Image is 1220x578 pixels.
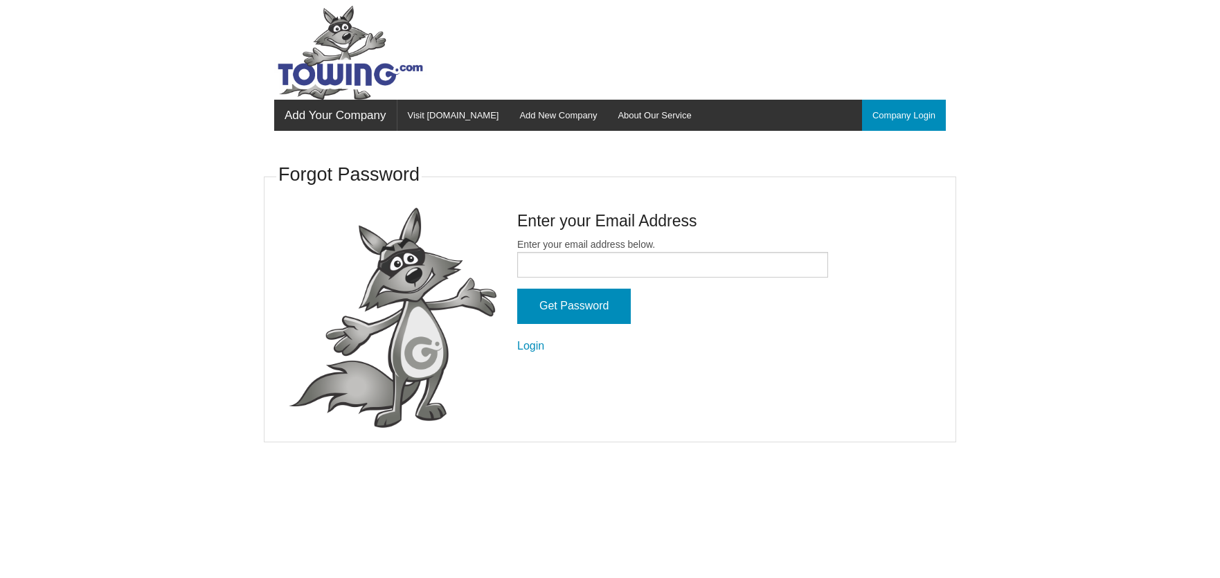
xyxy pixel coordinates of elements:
a: Visit [DOMAIN_NAME] [397,100,510,131]
a: Add New Company [509,100,607,131]
label: Enter your email address below. [517,237,828,278]
img: Towing.com Logo [274,6,427,100]
a: Company Login [862,100,946,131]
img: fox-Presenting.png [289,208,496,428]
input: Enter your email address below. [517,252,828,278]
a: About Our Service [607,100,701,131]
input: Get Password [517,289,631,324]
h4: Enter your Email Address [517,210,828,232]
a: Login [517,340,544,352]
h3: Forgot Password [278,162,420,188]
a: Add Your Company [274,100,397,131]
